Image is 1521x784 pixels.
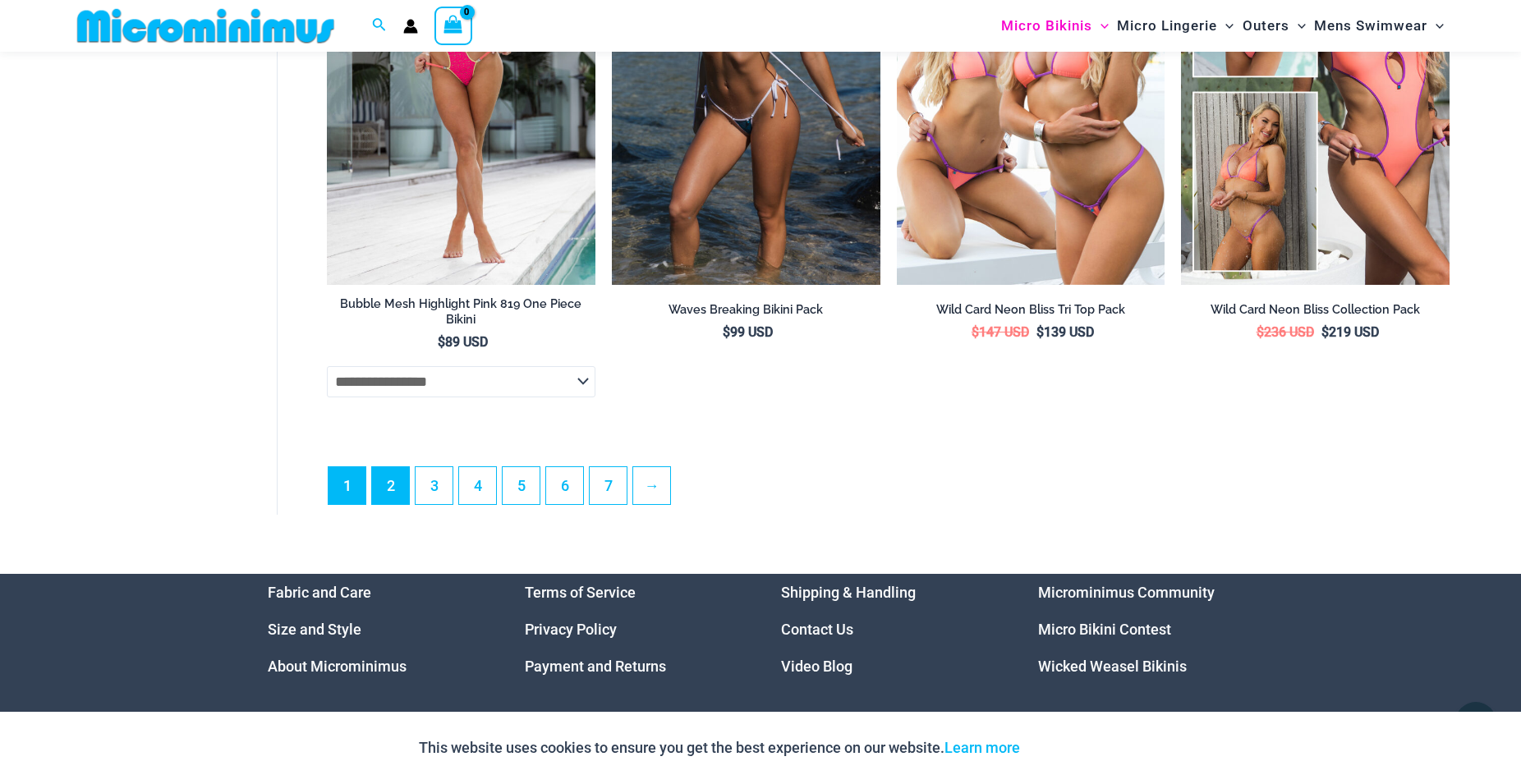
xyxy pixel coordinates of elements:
a: Video Blog [781,658,852,675]
a: Fabric and Care [268,584,371,601]
bdi: 99 USD [723,324,773,340]
a: View Shopping Cart, empty [434,7,472,44]
a: Shipping & Handling [781,584,916,601]
a: Micro BikinisMenu ToggleMenu Toggle [997,5,1113,47]
a: Search icon link [372,16,387,36]
a: Bubble Mesh Highlight Pink 819 One Piece Bikini [327,296,595,333]
h2: Wild Card Neon Bliss Tri Top Pack [897,302,1165,318]
span: Menu Toggle [1289,5,1306,47]
a: Size and Style [268,621,361,638]
a: Learn more [944,739,1020,756]
a: OutersMenu ToggleMenu Toggle [1238,5,1310,47]
span: Mens Swimwear [1314,5,1427,47]
h2: Bubble Mesh Highlight Pink 819 One Piece Bikini [327,296,595,327]
nav: Menu [268,574,484,685]
nav: Site Navigation [995,2,1450,49]
a: Privacy Policy [525,621,617,638]
a: Wild Card Neon Bliss Collection Pack [1181,302,1450,323]
nav: Menu [781,574,997,685]
a: Mens SwimwearMenu ToggleMenu Toggle [1310,5,1448,47]
a: Page 4 [459,467,496,504]
h2: Waves Breaking Bikini Pack [612,302,880,318]
a: Page 3 [416,467,453,504]
span: Menu Toggle [1427,5,1444,47]
aside: Footer Widget 1 [268,574,484,685]
bdi: 89 USD [438,334,488,350]
aside: Footer Widget 2 [525,574,741,685]
span: $ [1257,324,1264,340]
span: $ [972,324,979,340]
h2: Wild Card Neon Bliss Collection Pack [1181,302,1450,318]
a: Payment and Returns [525,658,666,675]
a: Micro LingerieMenu ToggleMenu Toggle [1113,5,1238,47]
button: Accept [1032,728,1102,768]
a: Account icon link [403,19,418,34]
p: This website uses cookies to ensure you get the best experience on our website. [419,736,1020,760]
nav: Product Pagination [327,466,1450,514]
img: MM SHOP LOGO FLAT [71,7,341,44]
a: Page 7 [590,467,627,504]
aside: Footer Widget 3 [781,574,997,685]
bdi: 139 USD [1036,324,1094,340]
aside: Footer Widget 4 [1038,574,1254,685]
span: $ [438,334,445,350]
span: $ [723,324,730,340]
span: Micro Bikinis [1001,5,1092,47]
span: $ [1036,324,1044,340]
bdi: 147 USD [972,324,1029,340]
bdi: 219 USD [1321,324,1379,340]
a: Page 6 [546,467,583,504]
a: Page 2 [372,467,409,504]
a: Page 5 [503,467,540,504]
a: → [633,467,670,504]
span: Outers [1243,5,1289,47]
a: Terms of Service [525,584,636,601]
a: Microminimus Community [1038,584,1215,601]
span: Menu Toggle [1217,5,1234,47]
a: Waves Breaking Bikini Pack [612,302,880,323]
span: $ [1321,324,1329,340]
a: About Microminimus [268,658,407,675]
span: Page 1 [329,467,365,504]
bdi: 236 USD [1257,324,1314,340]
nav: Menu [1038,574,1254,685]
span: Micro Lingerie [1117,5,1217,47]
a: Micro Bikini Contest [1038,621,1171,638]
a: Contact Us [781,621,853,638]
a: Wicked Weasel Bikinis [1038,658,1187,675]
a: Wild Card Neon Bliss Tri Top Pack [897,302,1165,323]
nav: Menu [525,574,741,685]
span: Menu Toggle [1092,5,1109,47]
